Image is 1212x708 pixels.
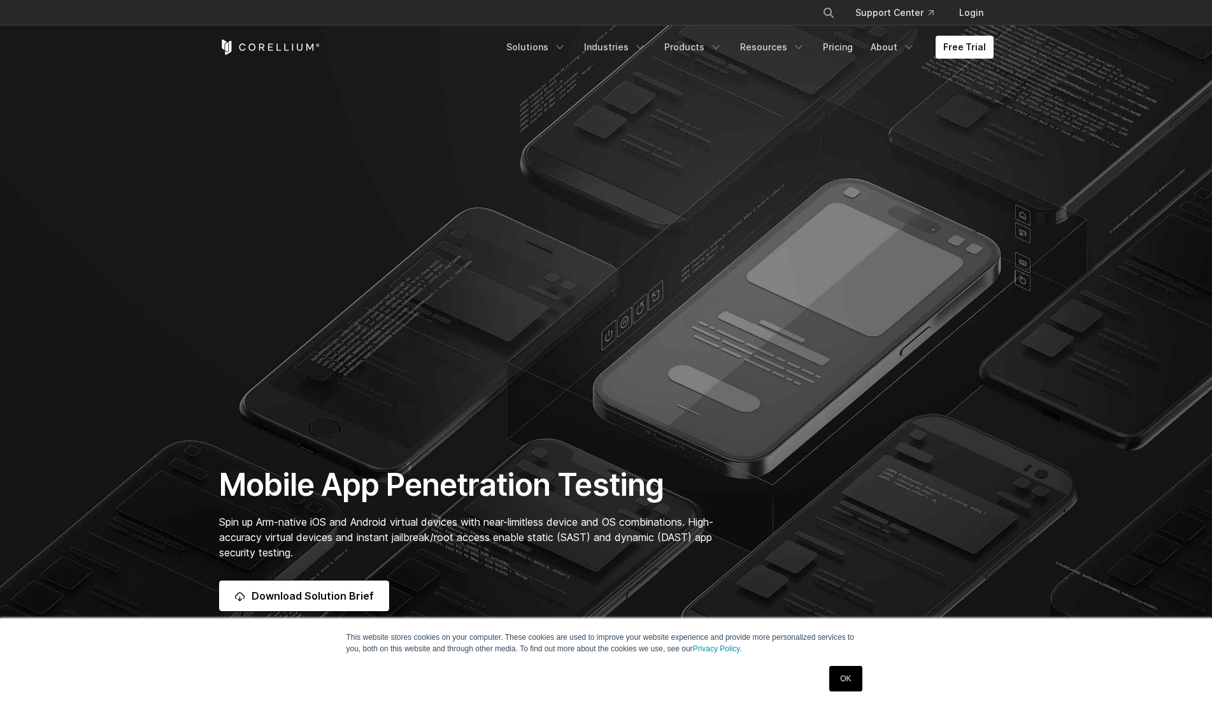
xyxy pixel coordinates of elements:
a: About [863,36,923,59]
a: Industries [576,36,654,59]
a: Support Center [845,1,944,24]
a: Free Trial [936,36,994,59]
span: Spin up Arm-native iOS and Android virtual devices with near-limitless device and OS combinations... [219,516,713,559]
a: Download Solution Brief [219,581,389,611]
a: Products [657,36,730,59]
button: Search [817,1,840,24]
a: Corellium Home [219,40,320,55]
span: Download Solution Brief [252,588,374,603]
div: Navigation Menu [807,1,994,24]
a: Privacy Policy. [693,644,742,653]
a: Login [949,1,994,24]
a: Pricing [815,36,860,59]
a: OK [829,666,862,691]
a: Solutions [499,36,574,59]
div: Navigation Menu [499,36,994,59]
p: This website stores cookies on your computer. These cookies are used to improve your website expe... [346,632,866,654]
a: Resources [732,36,813,59]
h1: Mobile App Penetration Testing [219,466,727,504]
